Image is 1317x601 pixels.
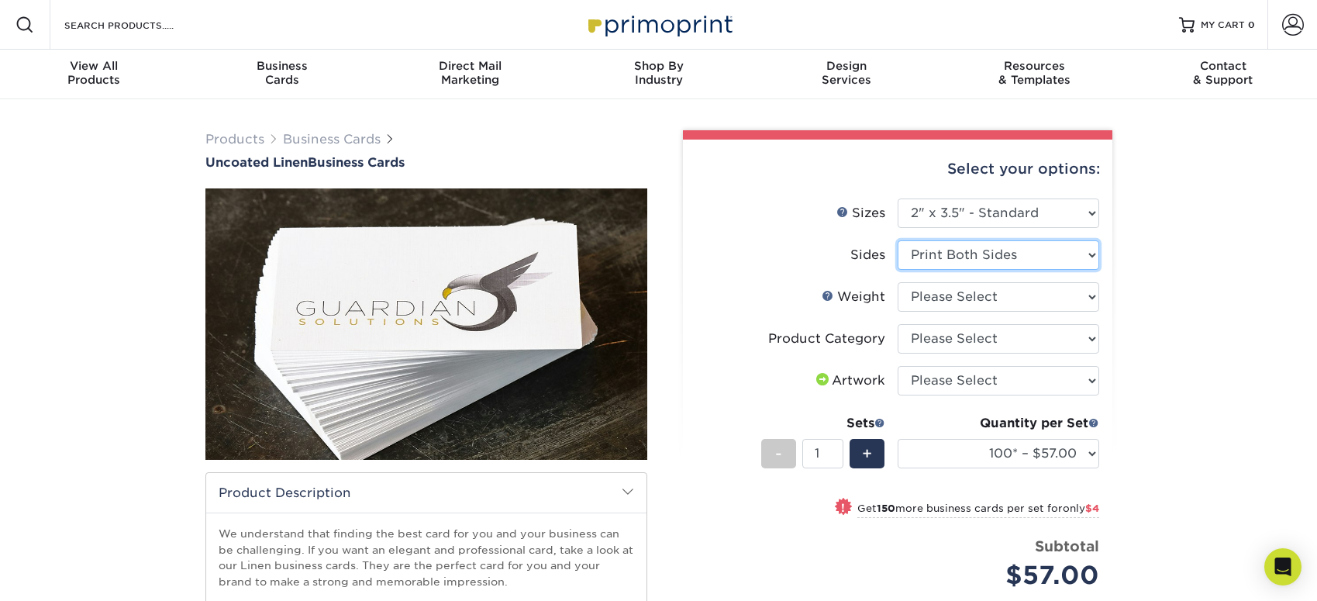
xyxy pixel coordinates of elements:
[862,442,872,465] span: +
[753,59,941,87] div: Services
[898,414,1099,433] div: Quantity per Set
[761,414,885,433] div: Sets
[753,50,941,99] a: DesignServices
[63,16,214,34] input: SEARCH PRODUCTS.....
[1129,59,1317,87] div: & Support
[753,59,941,73] span: Design
[564,59,753,87] div: Industry
[205,103,647,545] img: Uncoated Linen 01
[941,59,1129,87] div: & Templates
[206,473,646,513] h2: Product Description
[850,246,885,264] div: Sides
[581,8,736,41] img: Primoprint
[564,59,753,73] span: Shop By
[188,59,377,73] span: Business
[1201,19,1245,32] span: MY CART
[822,288,885,306] div: Weight
[1264,548,1301,585] div: Open Intercom Messenger
[376,50,564,99] a: Direct MailMarketing
[1129,50,1317,99] a: Contact& Support
[1035,537,1099,554] strong: Subtotal
[768,330,885,348] div: Product Category
[836,204,885,223] div: Sizes
[941,50,1129,99] a: Resources& Templates
[376,59,564,73] span: Direct Mail
[188,50,377,99] a: BusinessCards
[877,503,895,514] strong: 150
[1129,59,1317,73] span: Contact
[695,140,1100,199] div: Select your options:
[857,503,1099,518] small: Get more business cards per set for
[283,132,381,147] a: Business Cards
[376,59,564,87] div: Marketing
[813,371,885,390] div: Artwork
[775,442,782,465] span: -
[205,132,264,147] a: Products
[564,50,753,99] a: Shop ByIndustry
[1248,19,1255,30] span: 0
[909,557,1099,594] div: $57.00
[205,155,308,170] span: Uncoated Linen
[841,499,845,516] span: !
[941,59,1129,73] span: Resources
[1085,503,1099,514] span: $4
[1063,503,1099,514] span: only
[205,155,647,170] h1: Business Cards
[188,59,377,87] div: Cards
[205,155,647,170] a: Uncoated LinenBusiness Cards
